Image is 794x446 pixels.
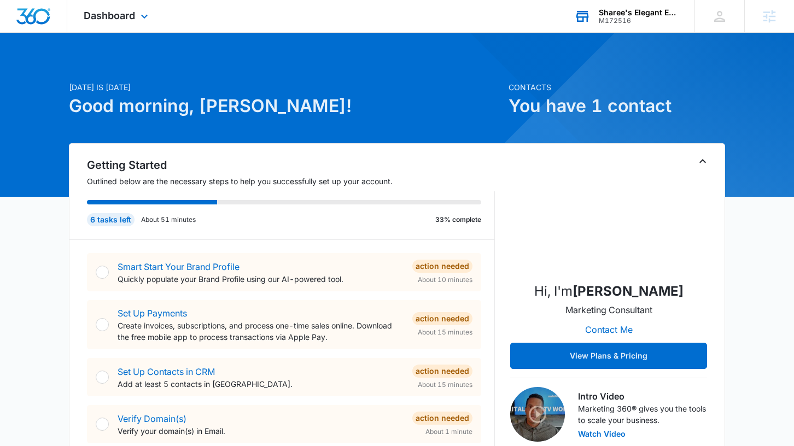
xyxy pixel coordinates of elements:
p: Add at least 5 contacts in [GEOGRAPHIC_DATA]. [118,378,404,390]
a: Set Up Payments [118,308,187,319]
p: Quickly populate your Brand Profile using our AI-powered tool. [118,273,404,285]
strong: [PERSON_NAME] [573,283,684,299]
p: [DATE] is [DATE] [69,81,502,93]
h1: Good morning, [PERSON_NAME]! [69,93,502,119]
p: Outlined below are the necessary steps to help you successfully set up your account. [87,175,495,187]
button: Watch Video [578,430,626,438]
img: Dominic Dakovich [554,163,663,273]
h3: Intro Video [578,390,707,403]
a: Verify Domain(s) [118,413,186,424]
div: account name [599,8,679,17]
h2: Getting Started [87,157,495,173]
p: Contacts [509,81,725,93]
div: 6 tasks left [87,213,135,226]
span: About 10 minutes [418,275,472,285]
div: Action Needed [412,260,472,273]
span: About 15 minutes [418,380,472,390]
p: Verify your domain(s) in Email. [118,425,404,437]
p: Hi, I'm [534,281,684,301]
span: About 15 minutes [418,327,472,337]
button: View Plans & Pricing [510,343,707,369]
span: About 1 minute [425,427,472,437]
button: Contact Me [574,316,644,343]
p: Create invoices, subscriptions, and process one-time sales online. Download the free mobile app t... [118,320,404,343]
a: Smart Start Your Brand Profile [118,261,240,272]
div: account id [599,17,679,25]
h1: You have 1 contact [509,93,725,119]
div: Action Needed [412,312,472,325]
p: Marketing Consultant [565,303,652,316]
p: Marketing 360® gives you the tools to scale your business. [578,403,707,426]
div: Action Needed [412,412,472,425]
p: About 51 minutes [141,215,196,225]
a: Set Up Contacts in CRM [118,366,215,377]
button: Toggle Collapse [696,155,709,168]
div: Action Needed [412,365,472,378]
img: Intro Video [510,387,565,442]
span: Dashboard [84,10,135,21]
p: 33% complete [435,215,481,225]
